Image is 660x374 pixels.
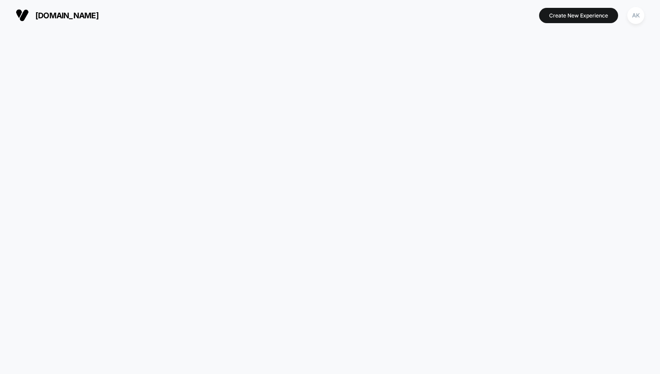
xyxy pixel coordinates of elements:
[627,7,644,24] div: AK
[35,11,99,20] span: [DOMAIN_NAME]
[625,7,647,24] button: AK
[16,9,29,22] img: Visually logo
[13,8,101,22] button: [DOMAIN_NAME]
[539,8,618,23] button: Create New Experience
